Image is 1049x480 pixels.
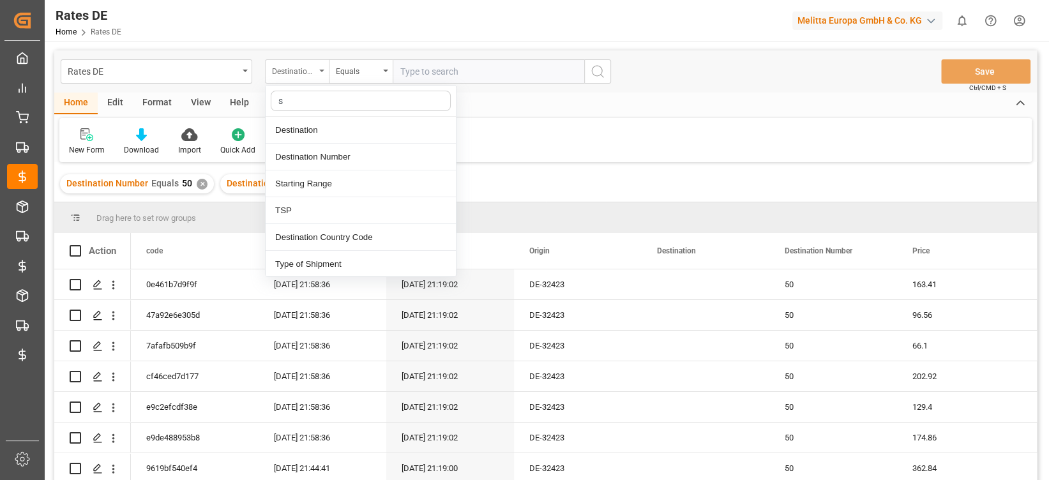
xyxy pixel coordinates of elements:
[912,246,930,255] span: Price
[124,144,159,156] div: Download
[131,300,259,330] div: 47a92e6e305d
[227,178,331,188] span: Destination Country Code
[976,6,1005,35] button: Help Center
[386,361,514,391] div: [DATE] 21:19:02
[386,423,514,453] div: [DATE] 21:19:02
[197,179,208,190] div: ✕
[897,331,1025,361] div: 66.1
[66,178,148,188] span: Destination Number
[897,392,1025,422] div: 129.4
[54,331,131,361] div: Press SPACE to select this row.
[941,59,1030,84] button: Save
[792,8,947,33] button: Melitta Europa GmbH & Co. KG
[133,93,181,114] div: Format
[897,423,1025,453] div: 174.86
[266,251,456,278] div: Type of Shipment
[266,224,456,251] div: Destination Country Code
[131,392,259,422] div: e9c2efcdf38e
[792,11,942,30] div: Melitta Europa GmbH & Co. KG
[584,59,611,84] button: search button
[61,59,252,84] button: open menu
[329,59,393,84] button: open menu
[657,246,696,255] span: Destination
[785,246,852,255] span: Destination Number
[259,331,386,361] div: [DATE] 21:58:36
[336,63,379,77] div: Equals
[271,91,451,111] input: Search
[386,331,514,361] div: [DATE] 21:19:02
[181,93,220,114] div: View
[68,63,238,79] div: Rates DE
[146,246,163,255] span: code
[96,213,196,223] span: Drag here to set row groups
[259,423,386,453] div: [DATE] 21:58:36
[220,144,255,156] div: Quick Add
[514,423,642,453] div: DE-32423
[266,197,456,224] div: TSP
[769,361,897,391] div: 50
[266,144,456,170] div: Destination Number
[514,300,642,330] div: DE-32423
[131,269,259,299] div: 0e461b7d9f9f
[54,93,98,114] div: Home
[54,392,131,423] div: Press SPACE to select this row.
[131,361,259,391] div: cf46ced7d177
[151,178,179,188] span: Equals
[947,6,976,35] button: show 0 new notifications
[393,59,584,84] input: Type to search
[769,392,897,422] div: 50
[259,392,386,422] div: [DATE] 21:58:36
[514,361,642,391] div: DE-32423
[529,246,550,255] span: Origin
[969,83,1006,93] span: Ctrl/CMD + S
[514,269,642,299] div: DE-32423
[897,300,1025,330] div: 96.56
[769,300,897,330] div: 50
[131,423,259,453] div: e9de488953b8
[897,361,1025,391] div: 202.92
[54,423,131,453] div: Press SPACE to select this row.
[56,27,77,36] a: Home
[386,269,514,299] div: [DATE] 21:19:02
[69,144,105,156] div: New Form
[266,117,456,144] div: Destination
[182,178,192,188] span: 50
[131,331,259,361] div: 7afafb509b9f
[220,93,259,114] div: Help
[272,63,315,77] div: Destination Country Code
[266,170,456,197] div: Starting Range
[89,245,116,257] div: Action
[769,269,897,299] div: 50
[386,300,514,330] div: [DATE] 21:19:02
[259,361,386,391] div: [DATE] 21:58:36
[56,6,121,25] div: Rates DE
[54,269,131,300] div: Press SPACE to select this row.
[259,300,386,330] div: [DATE] 21:58:36
[259,269,386,299] div: [DATE] 21:58:36
[769,423,897,453] div: 50
[386,392,514,422] div: [DATE] 21:19:02
[265,59,329,84] button: close menu
[897,269,1025,299] div: 163.41
[514,392,642,422] div: DE-32423
[54,300,131,331] div: Press SPACE to select this row.
[769,331,897,361] div: 50
[54,361,131,392] div: Press SPACE to select this row.
[514,331,642,361] div: DE-32423
[178,144,201,156] div: Import
[98,93,133,114] div: Edit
